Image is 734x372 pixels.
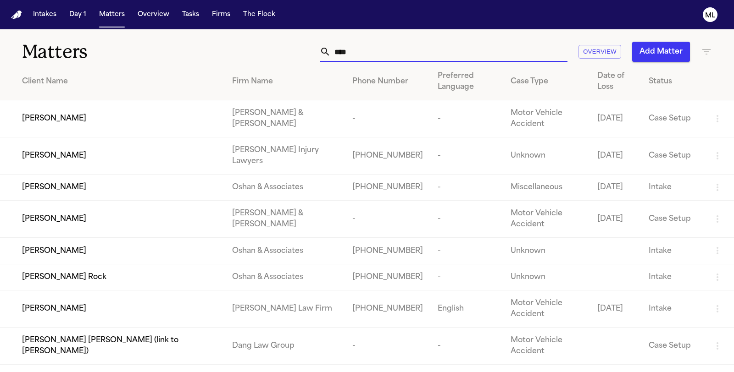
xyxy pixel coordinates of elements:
td: Unknown [503,137,590,175]
td: [PHONE_NUMBER] [345,175,430,201]
td: - [345,100,430,137]
td: Motor Vehicle Accident [503,201,590,238]
span: [PERSON_NAME] [22,303,86,314]
td: Intake [641,238,705,264]
span: [PERSON_NAME] [22,150,86,161]
td: [PERSON_NAME] & [PERSON_NAME] [225,100,345,137]
td: Intake [641,290,705,328]
td: [PHONE_NUMBER] [345,264,430,290]
td: Intake [641,175,705,201]
td: Case Setup [641,201,705,238]
a: Home [11,11,22,19]
td: Case Setup [641,100,705,137]
div: Phone Number [352,76,423,87]
td: English [430,290,503,328]
td: [DATE] [590,137,641,175]
td: - [430,137,503,175]
span: [PERSON_NAME] [22,113,86,124]
h1: Matters [22,40,217,63]
span: [PERSON_NAME] Rock [22,272,106,283]
td: Oshan & Associates [225,238,345,264]
td: [DATE] [590,290,641,328]
td: Dang Law Group [225,328,345,365]
div: Case Type [511,76,583,87]
td: - [430,264,503,290]
td: [DATE] [590,201,641,238]
td: - [430,238,503,264]
td: - [345,201,430,238]
img: Finch Logo [11,11,22,19]
td: Case Setup [641,328,705,365]
td: Motor Vehicle Accident [503,100,590,137]
td: - [430,175,503,201]
td: [PERSON_NAME] Law Firm [225,290,345,328]
td: Miscellaneous [503,175,590,201]
div: Date of Loss [597,71,634,93]
div: Client Name [22,76,217,87]
div: Status [649,76,697,87]
td: - [430,100,503,137]
td: [PHONE_NUMBER] [345,290,430,328]
td: - [430,201,503,238]
td: Oshan & Associates [225,175,345,201]
td: Motor Vehicle Accident [503,328,590,365]
td: - [345,328,430,365]
td: Motor Vehicle Accident [503,290,590,328]
span: [PERSON_NAME] [22,246,86,257]
td: Intake [641,264,705,290]
button: Overview [134,6,173,23]
td: - [430,328,503,365]
td: Case Setup [641,137,705,175]
button: Day 1 [66,6,90,23]
button: Overview [578,45,621,59]
span: [PERSON_NAME] [22,213,86,224]
span: [PERSON_NAME] [PERSON_NAME] (link to [PERSON_NAME]) [22,335,217,357]
td: [DATE] [590,175,641,201]
button: Intakes [29,6,60,23]
td: Unknown [503,238,590,264]
button: Add Matter [632,42,690,62]
td: Unknown [503,264,590,290]
span: [PERSON_NAME] [22,182,86,193]
td: Oshan & Associates [225,264,345,290]
div: Firm Name [232,76,338,87]
td: [PERSON_NAME] & [PERSON_NAME] [225,201,345,238]
button: Tasks [178,6,203,23]
button: Matters [95,6,128,23]
td: [DATE] [590,100,641,137]
button: The Flock [239,6,279,23]
button: Firms [208,6,234,23]
td: [PHONE_NUMBER] [345,238,430,264]
td: [PERSON_NAME] Injury Lawyers [225,137,345,175]
div: Preferred Language [438,71,495,93]
td: [PHONE_NUMBER] [345,137,430,175]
